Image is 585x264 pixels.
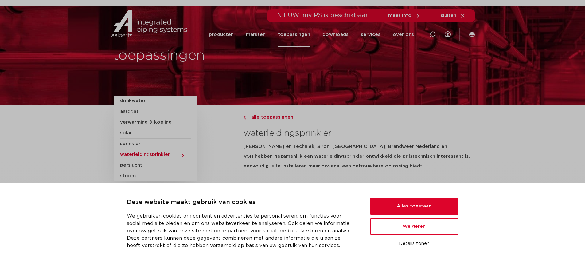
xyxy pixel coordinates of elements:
a: stoom [120,171,191,181]
a: perslucht [120,160,191,171]
a: producten [209,22,234,47]
p: We gebruiken cookies om content en advertenties te personaliseren, om functies voor social media ... [127,212,355,249]
h3: waterleidingsprinkler [244,127,471,140]
h5: [PERSON_NAME] en Techniek, Siron, [GEOGRAPHIC_DATA], Brandweer Nederland en VSH hebben gezamenlij... [244,142,471,171]
a: solar [120,128,191,139]
a: drinkwater [120,96,191,106]
a: aardgas [120,106,191,117]
button: Details tonen [370,238,458,249]
a: verwarming & koeling [120,117,191,128]
h1: toepassingen [113,46,290,65]
p: Deze unieke waterleidingsprinkler wordt door de gehele woning in de leidingen aan of in het plafo... [244,181,471,230]
span: NIEUW: myIPS is beschikbaar [277,12,368,18]
div: my IPS [445,22,451,47]
a: alle toepassingen [244,114,471,121]
a: downloads [322,22,349,47]
a: sluiten [441,13,466,18]
a: services [361,22,380,47]
span: meer info [388,13,411,18]
span: sluiten [441,13,456,18]
a: meer info [388,13,421,18]
a: toepassingen [278,22,310,47]
a: waterleidingsprinkler [120,149,191,160]
span: alle toepassingen [248,115,293,120]
button: Alles toestaan [370,198,458,215]
a: sprinkler [120,139,191,149]
nav: Menu [209,22,414,47]
a: markten [246,22,266,47]
img: chevron-right.svg [244,116,246,120]
p: Deze website maakt gebruik van cookies [127,198,355,207]
a: over ons [393,22,414,47]
button: Weigeren [370,218,458,235]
